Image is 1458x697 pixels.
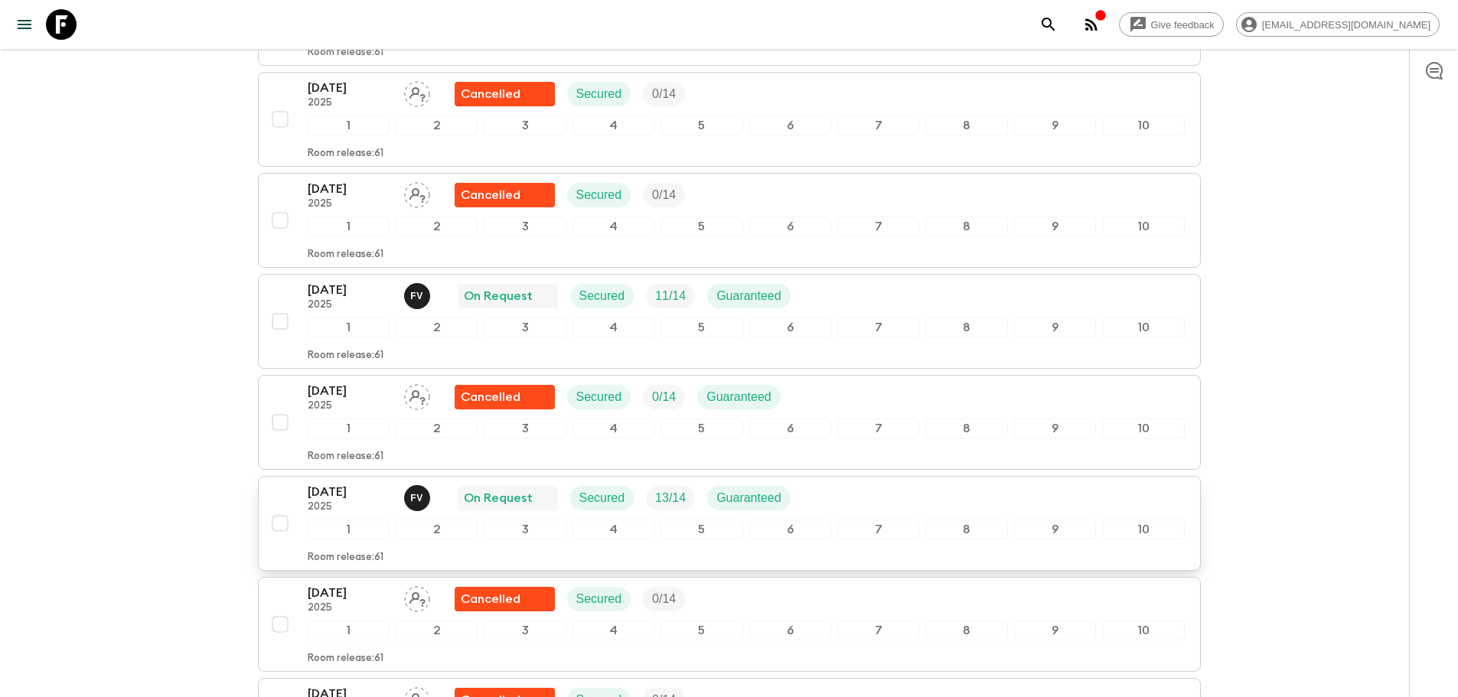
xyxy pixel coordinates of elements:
p: 2025 [308,501,392,513]
span: Assign pack leader [404,389,430,401]
div: 5 [661,519,742,539]
div: 10 [1102,519,1184,539]
div: 5 [661,318,742,337]
div: 1 [308,620,390,640]
p: Room release: 61 [308,148,383,160]
div: 7 [837,217,919,236]
div: 7 [837,519,919,539]
div: 1 [308,419,390,438]
div: Secured [567,183,631,207]
p: [DATE] [308,382,392,400]
div: 10 [1102,116,1184,135]
div: 9 [1014,419,1096,438]
div: 10 [1102,217,1184,236]
div: 1 [308,519,390,539]
div: Flash Pack cancellation [455,183,555,207]
button: FV [404,283,433,309]
div: 3 [484,419,566,438]
p: 2025 [308,400,392,412]
span: Francisco Valero [404,288,433,300]
div: Flash Pack cancellation [455,82,555,106]
p: Secured [576,85,622,103]
div: 3 [484,519,566,539]
p: [DATE] [308,180,392,198]
div: 4 [572,419,654,438]
div: 6 [749,116,831,135]
div: Trip Fill [646,284,695,308]
div: 9 [1014,318,1096,337]
div: 1 [308,116,390,135]
div: 6 [749,318,831,337]
div: Trip Fill [643,82,685,106]
span: Assign pack leader [404,591,430,603]
p: Room release: 61 [308,249,383,261]
p: Cancelled [461,186,520,204]
p: Secured [576,590,622,608]
div: 8 [925,116,1007,135]
div: 2 [396,217,478,236]
p: 0 / 14 [652,590,676,608]
p: [DATE] [308,483,392,501]
div: 3 [484,217,566,236]
div: Flash Pack cancellation [455,385,555,409]
p: On Request [464,287,533,305]
div: 4 [572,519,654,539]
div: Secured [570,486,634,510]
p: F V [410,492,423,504]
div: Trip Fill [643,587,685,611]
div: 2 [396,116,478,135]
span: Assign pack leader [404,187,430,199]
div: 9 [1014,519,1096,539]
div: 5 [661,620,742,640]
span: Francisco Valero [404,490,433,502]
div: 8 [925,217,1007,236]
button: [DATE]2025Francisco ValeroOn RequestSecuredTrip FillGuaranteed12345678910Room release:61 [258,476,1201,571]
p: F V [410,290,423,302]
div: [EMAIL_ADDRESS][DOMAIN_NAME] [1236,12,1440,37]
div: 3 [484,318,566,337]
div: Trip Fill [643,183,685,207]
p: 2025 [308,97,392,109]
div: Secured [567,82,631,106]
a: Give feedback [1119,12,1224,37]
p: On Request [464,489,533,507]
button: FV [404,485,433,511]
div: 2 [396,620,478,640]
div: Trip Fill [646,486,695,510]
p: Cancelled [461,590,520,608]
div: 1 [308,318,390,337]
button: [DATE]2025Assign pack leaderFlash Pack cancellationSecuredTrip Fill12345678910Room release:61 [258,173,1201,268]
p: 0 / 14 [652,186,676,204]
div: 7 [837,116,919,135]
p: 0 / 14 [652,85,676,103]
div: 6 [749,217,831,236]
p: Secured [579,489,625,507]
button: [DATE]2025Francisco ValeroOn RequestSecuredTrip FillGuaranteed12345678910Room release:61 [258,274,1201,369]
div: 2 [396,318,478,337]
p: [DATE] [308,584,392,602]
p: [DATE] [308,79,392,97]
div: 10 [1102,419,1184,438]
div: 6 [749,519,831,539]
div: 4 [572,318,654,337]
div: 7 [837,419,919,438]
div: 6 [749,419,831,438]
div: 7 [837,620,919,640]
span: Give feedback [1143,19,1223,31]
p: 2025 [308,198,392,210]
div: 3 [484,116,566,135]
div: 6 [749,620,831,640]
div: 8 [925,620,1007,640]
div: Trip Fill [643,385,685,409]
div: Flash Pack cancellation [455,587,555,611]
p: Secured [576,388,622,406]
div: 5 [661,419,742,438]
p: Guaranteed [706,388,771,406]
p: 11 / 14 [655,287,686,305]
div: 8 [925,519,1007,539]
p: Room release: 61 [308,653,383,665]
div: 8 [925,419,1007,438]
button: [DATE]2025Assign pack leaderFlash Pack cancellationSecuredTrip FillGuaranteed12345678910Room rele... [258,375,1201,470]
div: 5 [661,116,742,135]
p: 2025 [308,299,392,311]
